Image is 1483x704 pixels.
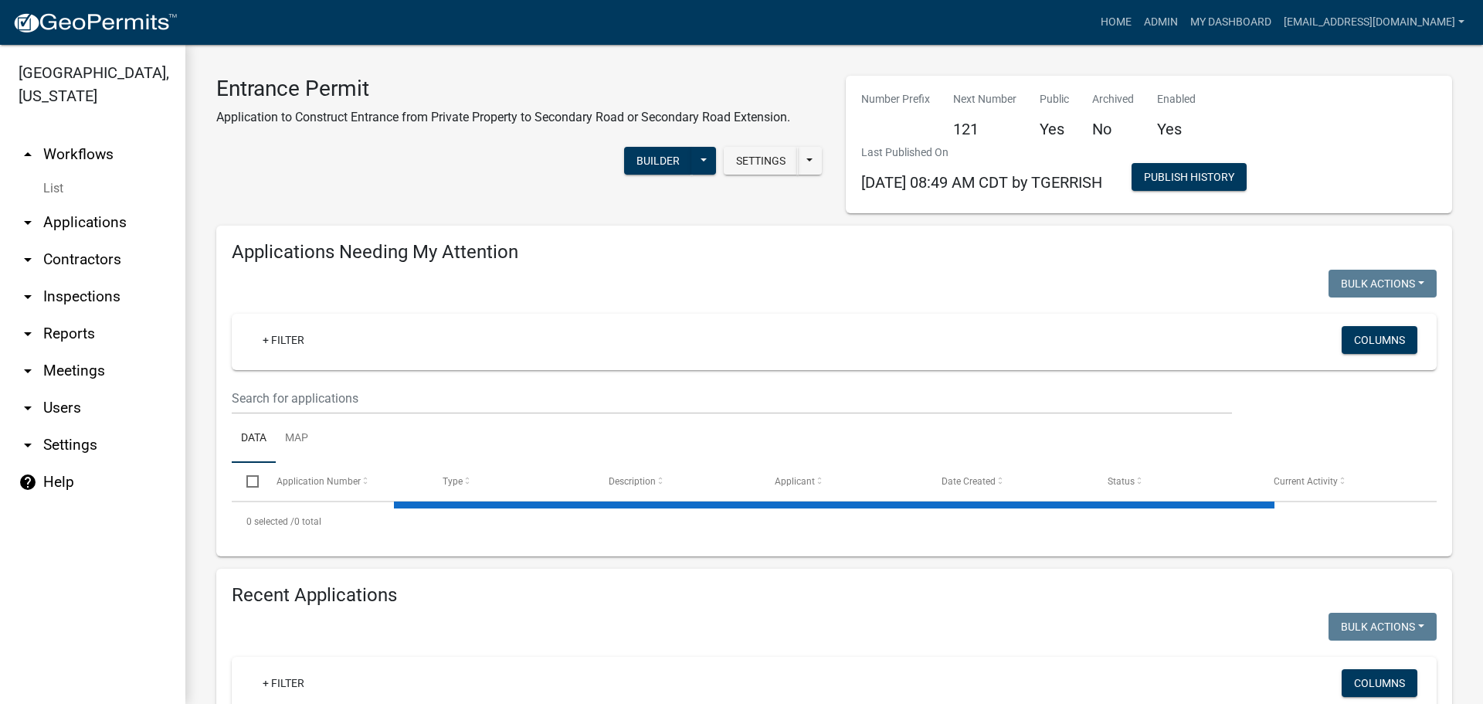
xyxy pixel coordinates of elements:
span: Applicant [775,476,815,487]
p: Number Prefix [861,91,930,107]
i: arrow_drop_down [19,250,37,269]
i: help [19,473,37,491]
datatable-header-cell: Application Number [261,463,427,500]
button: Publish History [1132,163,1247,191]
button: Columns [1342,326,1417,354]
wm-modal-confirm: Workflow Publish History [1132,172,1247,185]
i: arrow_drop_down [19,362,37,380]
a: + Filter [250,326,317,354]
span: Description [609,476,656,487]
p: Public [1040,91,1069,107]
span: 0 selected / [246,516,294,527]
button: Builder [624,147,692,175]
datatable-header-cell: Status [1093,463,1259,500]
a: Home [1094,8,1138,37]
h3: Entrance Permit [216,76,790,102]
datatable-header-cell: Description [594,463,760,500]
i: arrow_drop_down [19,287,37,306]
a: [EMAIL_ADDRESS][DOMAIN_NAME] [1278,8,1471,37]
i: arrow_drop_down [19,436,37,454]
datatable-header-cell: Current Activity [1259,463,1425,500]
span: Current Activity [1274,476,1338,487]
i: arrow_drop_down [19,325,37,343]
div: 0 total [232,502,1437,541]
a: + Filter [250,669,317,697]
span: Status [1108,476,1135,487]
h5: No [1092,120,1134,138]
p: Next Number [953,91,1016,107]
button: Columns [1342,669,1417,697]
input: Search for applications [232,383,1232,414]
h5: 121 [953,120,1016,138]
button: Settings [724,147,798,175]
span: Date Created [942,476,996,487]
p: Enabled [1157,91,1196,107]
i: arrow_drop_down [19,213,37,232]
a: My Dashboard [1184,8,1278,37]
datatable-header-cell: Applicant [760,463,926,500]
p: Last Published On [861,145,1102,161]
span: [DATE] 08:49 AM CDT by TGERRISH [861,173,1102,192]
h5: Yes [1040,120,1069,138]
h4: Recent Applications [232,584,1437,607]
a: Admin [1138,8,1184,37]
datatable-header-cell: Date Created [926,463,1092,500]
h5: Yes [1157,120,1196,138]
button: Bulk Actions [1329,270,1437,298]
a: Map [276,414,317,464]
h4: Applications Needing My Attention [232,241,1437,264]
i: arrow_drop_up [19,145,37,164]
datatable-header-cell: Type [428,463,594,500]
span: Application Number [277,476,361,487]
a: Data [232,414,276,464]
span: Type [443,476,463,487]
p: Archived [1092,91,1134,107]
datatable-header-cell: Select [232,463,261,500]
i: arrow_drop_down [19,399,37,417]
button: Bulk Actions [1329,613,1437,641]
p: Application to Construct Entrance from Private Property to Secondary Road or Secondary Road Exten... [216,108,790,127]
